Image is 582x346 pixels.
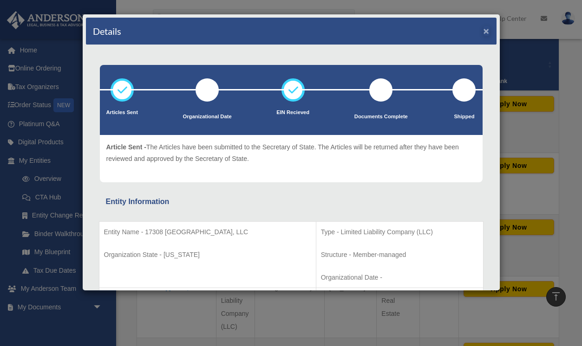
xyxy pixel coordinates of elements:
p: Organizational Date - [321,272,478,283]
p: Organizational Date [183,112,232,122]
p: Articles Sent [106,108,138,117]
button: × [484,26,490,36]
p: Structure - Member-managed [321,249,478,261]
p: The Articles have been submitted to the Secretary of State. The Articles will be returned after t... [106,141,476,164]
p: Documents Complete [354,112,408,122]
p: Entity Name - 17308 [GEOGRAPHIC_DATA], LLC [104,226,311,238]
h4: Details [93,25,121,38]
p: Organization State - [US_STATE] [104,249,311,261]
span: Article Sent - [106,143,146,151]
p: Shipped [452,112,476,122]
p: Type - Limited Liability Company (LLC) [321,226,478,238]
div: Entity Information [106,195,477,208]
p: EIN Recieved [276,108,309,117]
